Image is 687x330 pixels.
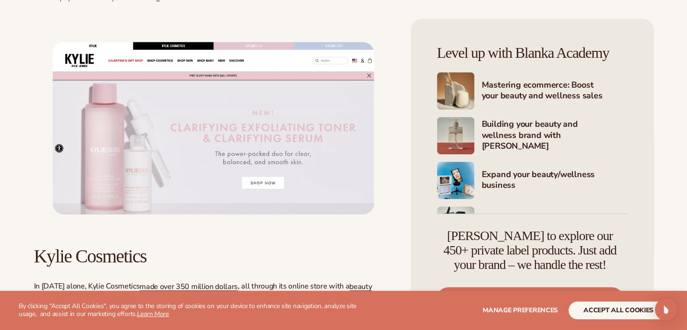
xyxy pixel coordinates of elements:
[437,117,628,154] a: Shopify Image 3 Building your beauty and wellness brand with [PERSON_NAME]
[19,302,365,318] p: By clicking "Accept All Cookies", you agree to the storing of cookies on your device to enhance s...
[139,282,238,292] a: made over 350 million dollars
[137,309,169,318] a: Learn More
[53,42,374,214] a: Blanka Brand Signup – 6 Best Shopify Themes Campaign
[437,229,623,272] h4: [PERSON_NAME] to explore our 450+ private label products. Just add your brand – we handle the rest!
[482,80,628,103] h4: Mastering ecommerce: Boost your beauty and wellness sales
[483,306,558,315] span: Manage preferences
[437,117,474,154] img: Shopify Image 3
[437,206,628,244] a: Shopify Image 5 Marketing your beauty and wellness brand 101
[569,302,668,319] button: accept all cookies
[437,287,623,309] a: Start free
[437,72,628,110] a: Shopify Image 2 Mastering ecommerce: Boost your beauty and wellness sales
[34,282,393,302] p: In [DATE] alone, Kylie Cosmetics , all through its online store with a .
[482,119,628,152] h4: Building your beauty and wellness brand with [PERSON_NAME]
[53,42,374,214] img: Kylie Cosmetics homepage
[655,298,677,321] div: Open Intercom Messenger
[437,45,628,61] h4: Level up with Blanka Academy
[483,302,558,319] button: Manage preferences
[482,169,628,192] h4: Expand your beauty/wellness business
[34,246,393,267] h2: Kylie Cosmetics
[437,206,474,244] img: Shopify Image 5
[437,162,474,199] img: Shopify Image 4
[437,162,628,199] a: Shopify Image 4 Expand your beauty/wellness business
[437,72,474,110] img: Shopify Image 2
